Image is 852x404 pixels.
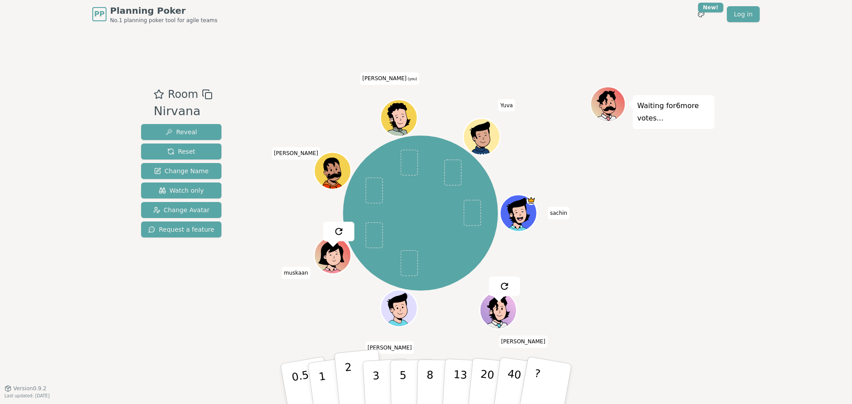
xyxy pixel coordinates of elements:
span: Watch only [159,186,204,195]
a: Log in [727,6,760,22]
span: No.1 planning poker tool for agile teams [110,17,217,24]
span: PP [94,9,104,19]
span: Version 0.9.2 [13,385,47,392]
span: sachin is the host [526,196,536,205]
button: Request a feature [141,221,221,237]
a: PPPlanning PokerNo.1 planning poker tool for agile teams [92,4,217,24]
button: Reveal [141,124,221,140]
span: (you) [406,77,417,81]
button: Reset [141,144,221,159]
div: Nirvana [154,102,212,120]
span: Click to change your name [499,335,548,348]
span: Request a feature [148,225,214,234]
div: New! [698,3,723,12]
button: Watch only [141,183,221,198]
span: Room [168,86,198,102]
span: Reset [167,147,195,156]
button: Add as favourite [154,86,164,102]
span: Click to change your name [272,147,320,159]
span: Change Name [154,167,209,175]
span: Last updated: [DATE] [4,393,50,398]
span: Click to change your name [548,207,569,219]
img: reset [499,281,509,291]
span: Reveal [166,128,197,136]
span: Click to change your name [282,267,311,279]
span: Planning Poker [110,4,217,17]
span: Click to change your name [360,72,419,85]
span: Change Avatar [153,206,210,214]
img: reset [333,226,344,237]
p: Waiting for 6 more votes... [637,100,710,124]
button: Click to change your avatar [381,101,416,135]
button: Change Avatar [141,202,221,218]
button: Version0.9.2 [4,385,47,392]
button: New! [693,6,709,22]
span: Click to change your name [498,99,515,111]
span: Click to change your name [365,341,414,353]
button: Change Name [141,163,221,179]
